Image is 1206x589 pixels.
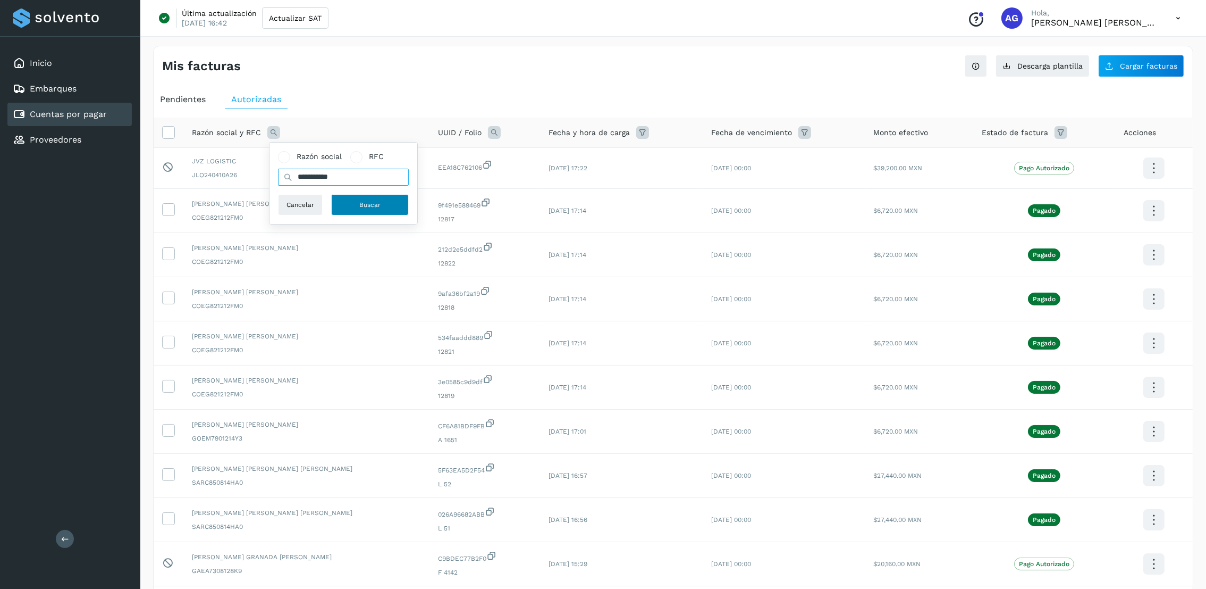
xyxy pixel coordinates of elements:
span: Autorizadas [231,94,281,104]
span: [DATE] 17:22 [549,164,587,172]
span: A 1651 [438,435,532,445]
span: COEG821212FM0 [192,345,421,355]
span: 5F63EA5D2F54 [438,462,532,475]
span: $20,160.00 MXN [873,560,921,568]
span: 12821 [438,347,532,356]
h4: Mis facturas [162,59,241,74]
span: COEG821212FM0 [192,213,421,222]
span: $6,720.00 MXN [873,251,918,259]
span: F 4142 [438,568,532,577]
span: JLO240410A26 [192,170,421,180]
span: Actualizar SAT [269,14,322,22]
span: Pendientes [160,94,206,104]
span: [DATE] 00:00 [711,295,751,303]
p: Pagado [1033,428,1056,435]
span: Razón social y RFC [192,127,261,138]
span: C9BDEC77B2F0 [438,551,532,563]
span: 212d2e5ddfd2 [438,242,532,254]
span: $27,440.00 MXN [873,516,922,524]
span: [DATE] 00:00 [711,207,751,214]
span: [PERSON_NAME] [PERSON_NAME] [192,420,421,429]
span: [DATE] 17:01 [549,428,586,435]
div: Proveedores [7,128,132,152]
a: Proveedores [30,135,81,145]
span: SARC850814HA0 [192,478,421,487]
button: Actualizar SAT [262,7,328,29]
span: [PERSON_NAME] [PERSON_NAME] [192,199,421,209]
span: [DATE] 00:00 [711,428,751,435]
span: $6,720.00 MXN [873,207,918,214]
span: [PERSON_NAME] [PERSON_NAME] [192,376,421,385]
span: [DATE] 00:00 [711,251,751,259]
p: Hola, [1031,9,1159,18]
p: Pago Autorizado [1019,560,1069,568]
span: [DATE] 16:56 [549,516,587,524]
span: Estado de factura [982,127,1048,138]
span: $27,440.00 MXN [873,472,922,479]
span: [DATE] 17:14 [549,384,586,391]
span: Monto efectivo [873,127,928,138]
span: [PERSON_NAME] [PERSON_NAME] [192,243,421,253]
span: GOEM7901214Y3 [192,434,421,443]
span: 12818 [438,303,532,312]
span: [DATE] 15:29 [549,560,587,568]
span: [DATE] 00:00 [711,339,751,347]
span: Fecha y hora de carga [549,127,630,138]
span: L 52 [438,479,532,489]
span: SARC850814HA0 [192,522,421,532]
span: $6,720.00 MXN [873,384,918,391]
span: 12817 [438,214,532,224]
a: Inicio [30,58,52,68]
p: Pagado [1033,384,1056,391]
span: [PERSON_NAME] [PERSON_NAME] [192,331,421,341]
span: Fecha de vencimiento [711,127,792,138]
span: 534faaddd889 [438,330,532,343]
span: COEG821212FM0 [192,389,421,399]
span: [DATE] 17:14 [549,295,586,303]
span: [DATE] 00:00 [711,164,751,172]
p: [DATE] 16:42 [182,18,227,28]
span: [PERSON_NAME] GRANADA [PERSON_NAME] [192,552,421,562]
span: [PERSON_NAME] [PERSON_NAME] [PERSON_NAME] [192,508,421,518]
span: 9f491e589469 [438,197,532,210]
span: UUID / Folio [438,127,482,138]
span: $39,200.00 MXN [873,164,922,172]
span: $6,720.00 MXN [873,339,918,347]
span: 3e0585c9d9df [438,374,532,387]
a: Cuentas por pagar [30,109,107,119]
p: Pagado [1033,295,1056,303]
p: Pagado [1033,472,1056,479]
p: Pagado [1033,339,1056,347]
span: 9afa36bf2a19 [438,286,532,298]
span: [DATE] 00:00 [711,560,751,568]
p: Última actualización [182,9,257,18]
span: [DATE] 00:00 [711,384,751,391]
span: EEA18C762106 [438,160,532,172]
span: $6,720.00 MXN [873,428,918,435]
span: [DATE] 16:57 [549,472,587,479]
span: [DATE] 17:14 [549,339,586,347]
span: Descarga plantilla [1017,62,1083,70]
span: [PERSON_NAME] [PERSON_NAME] [PERSON_NAME] [192,464,421,474]
a: Embarques [30,84,77,94]
span: [DATE] 17:14 [549,207,586,214]
span: COEG821212FM0 [192,257,421,267]
span: 12822 [438,259,532,268]
span: [DATE] 00:00 [711,472,751,479]
span: GAEA7308128K9 [192,566,421,576]
div: Embarques [7,77,132,101]
span: JVZ LOGISTIC [192,156,421,166]
span: COEG821212FM0 [192,301,421,311]
div: Cuentas por pagar [7,103,132,126]
span: Cargar facturas [1120,62,1177,70]
span: [DATE] 17:14 [549,251,586,259]
span: $6,720.00 MXN [873,295,918,303]
span: [PERSON_NAME] [PERSON_NAME] [192,287,421,297]
p: Abigail Gonzalez Leon [1031,18,1159,28]
span: 12819 [438,391,532,401]
div: Inicio [7,52,132,75]
span: CF6A81BDF9FB [438,418,532,431]
p: Pago Autorizado [1019,164,1069,172]
span: 026A96682ABB [438,507,532,519]
span: L 51 [438,524,532,533]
